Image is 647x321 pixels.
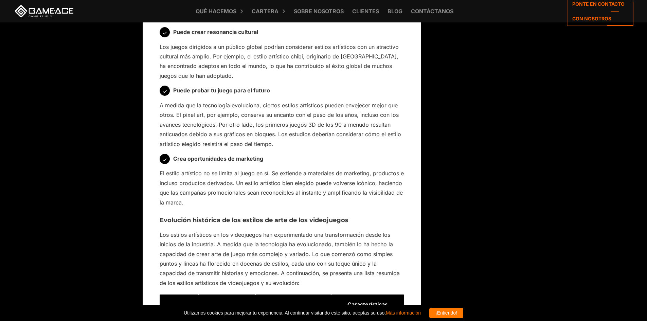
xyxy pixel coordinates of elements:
[196,8,236,15] font: Qué hacemos
[411,8,453,15] font: Contáctanos
[160,170,404,206] font: El estilo artístico no se limita al juego en sí. Se extiende a materiales de marketing, productos...
[160,102,401,147] font: A medida que la tecnología evoluciona, ciertos estilos artísticos pueden envejecer mejor que otro...
[347,301,388,317] font: Características principales
[162,156,167,163] font: ✓
[160,216,348,224] font: Evolución histórica de los estilos de arte de los videojuegos
[173,87,270,94] font: Puede probar tu juego para el futuro
[173,29,258,35] font: Puede crear resonancia cultural
[388,8,402,15] font: Blog
[160,231,400,286] font: Los estilos artísticos en los videojuegos han experimentado una transformación desde los inicios ...
[386,310,421,316] a: Más información
[252,8,278,15] font: Cartera
[435,310,457,316] font: ¡Entiendo!
[352,8,379,15] font: Clientes
[173,155,263,162] font: Crea oportunidades de marketing
[162,30,167,36] font: ✓
[160,43,399,79] font: Los juegos dirigidos a un público global podrían considerar estilos artísticos con un atractivo c...
[294,8,344,15] font: Sobre nosotros
[162,88,167,95] font: ✓
[184,310,386,316] font: Utilizamos cookies para mejorar tu experiencia. Al continuar visitando este sitio, aceptas su uso.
